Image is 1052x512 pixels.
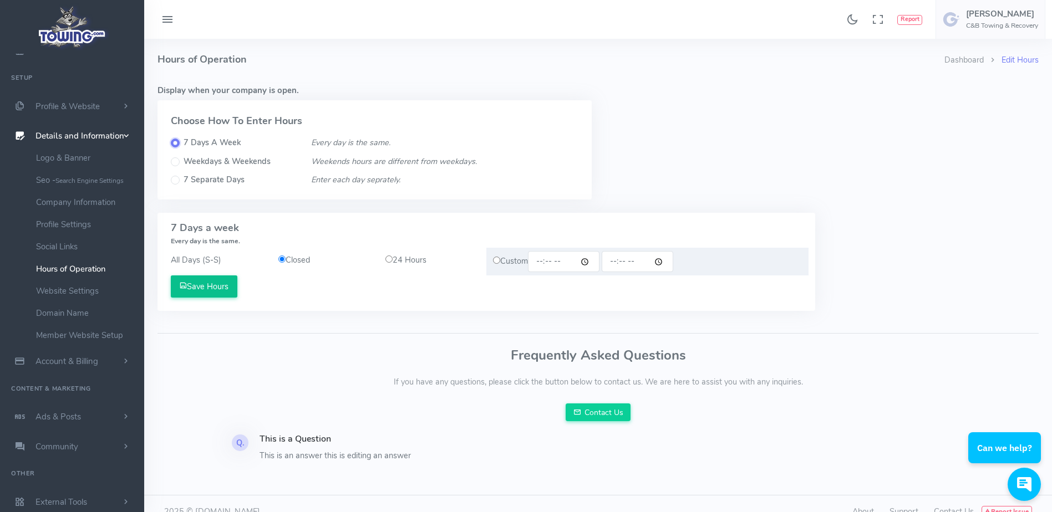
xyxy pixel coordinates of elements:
[260,434,591,444] h4: This is a Question
[171,114,302,127] strong: Choose How To Enter Hours
[35,496,87,508] span: External Tools
[157,348,1039,362] h3: Frequently Asked Questions
[272,254,379,267] div: Closed
[960,402,1052,512] iframe: Conversations
[311,174,400,185] i: Enter each day seprately.
[943,11,960,28] img: user-image
[35,441,78,452] span: Community
[486,248,809,275] div: Custom
[1002,54,1039,65] a: Edit Hours
[28,213,144,235] a: Profile Settings
[28,302,144,324] a: Domain Name
[157,86,1039,95] h5: Display when your company is open.
[55,176,124,185] small: Search Engine Settings
[171,275,237,298] button: Save Hours
[311,137,390,148] i: Every day is the same.
[157,376,1039,388] p: If you have any questions, please click the button below to contact us. We are here to assist you...
[28,147,144,169] a: Logo & Banner
[35,356,98,367] span: Account & Billing
[566,403,631,421] a: Contact Us
[35,45,77,57] span: Dashboard
[164,248,272,275] div: All Days (S-S)
[28,258,144,280] a: Hours of Operation
[35,3,110,50] img: logo
[171,237,240,245] span: Every day is the same.
[944,54,984,66] li: Dashboard
[28,191,144,213] a: Company Information
[28,280,144,302] a: Website Settings
[171,221,240,247] span: 7 Days a week
[311,156,477,167] i: Weekends hours are different from weekdays.
[897,15,922,25] button: Report
[260,450,591,462] p: This is an answer this is editing an answer
[184,137,241,149] label: 7 Days A Week
[184,156,271,168] label: Weekdays & Weekends
[184,174,245,186] label: 7 Separate Days
[232,434,248,451] div: Q.
[28,169,144,191] a: Seo -Search Engine Settings
[35,411,81,422] span: Ads & Posts
[35,101,100,112] span: Profile & Website
[966,22,1038,29] h6: C&B Towing & Recovery
[966,9,1038,18] h5: [PERSON_NAME]
[28,235,144,258] a: Social Links
[379,254,486,267] div: 24 Hours
[35,131,124,142] span: Details and Information
[28,324,144,346] a: Member Website Setup
[157,39,944,80] h4: Hours of Operation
